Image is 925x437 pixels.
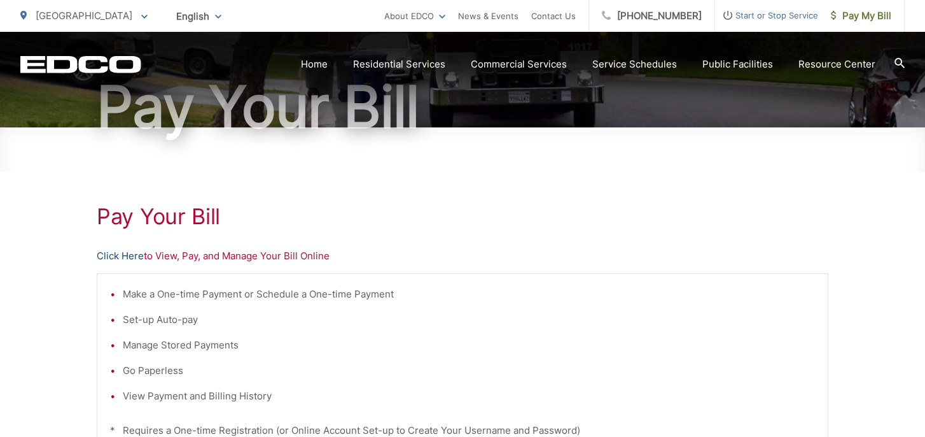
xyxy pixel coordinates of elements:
a: Resource Center [798,57,875,72]
a: Public Facilities [702,57,773,72]
a: About EDCO [384,8,445,24]
li: Manage Stored Payments [123,338,815,353]
span: Pay My Bill [831,8,891,24]
h1: Pay Your Bill [20,75,905,139]
span: [GEOGRAPHIC_DATA] [36,10,132,22]
a: Home [301,57,328,72]
li: Go Paperless [123,363,815,378]
li: Set-up Auto-pay [123,312,815,327]
a: EDCD logo. Return to the homepage. [20,55,141,73]
li: Make a One-time Payment or Schedule a One-time Payment [123,287,815,302]
a: Residential Services [353,57,445,72]
a: Contact Us [531,8,576,24]
a: Service Schedules [592,57,677,72]
h1: Pay Your Bill [97,204,828,229]
span: English [167,5,231,27]
li: View Payment and Billing History [123,389,815,404]
a: Commercial Services [471,57,567,72]
p: to View, Pay, and Manage Your Bill Online [97,248,828,264]
a: Click Here [97,248,144,264]
a: News & Events [458,8,518,24]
